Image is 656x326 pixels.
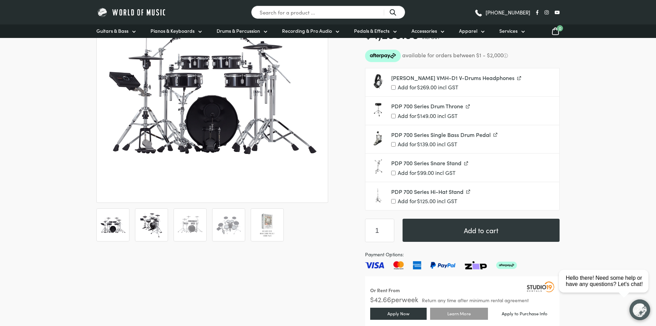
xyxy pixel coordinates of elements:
label: Add for [391,170,554,176]
span: incl GST [437,112,458,119]
span: $ [417,83,420,91]
span: $ [417,169,420,176]
span: Guitars & Bass [96,27,128,34]
input: Add for$269.00 incl GST [391,85,396,90]
img: Roland VAD307 V-Drum Acoustic Design Digital Drum Kit Above [216,212,241,238]
label: Add for [391,198,554,205]
span: $ 42.66 [370,294,391,304]
span: PDP 700 Series Drum Throne [391,102,463,110]
span: Return any time after minimum rental agreement [422,298,529,303]
img: Roland VAD307 V-Drum Acoustic Design Digital Drum Kit Front [177,212,203,238]
input: Product quantity [365,219,394,242]
img: Studio19 Rentals [527,281,554,292]
span: 99.00 [417,169,434,176]
img: PDP-700-Series-Snare-Stand [371,159,386,174]
span: $ [417,140,420,148]
img: Pay with Master card, Visa, American Express and Paypal [365,261,517,269]
input: Add for$125.00 incl GST [391,199,396,204]
span: Payment Options: [365,250,560,258]
span: Services [499,27,518,34]
input: Add for$99.00 incl GST [391,171,396,175]
span: per week [391,294,418,304]
img: PDP-700-Series-Drum-Throne [371,102,386,117]
span: $ [417,197,420,205]
img: Roland VAD307 V-Drum Acoustic Design Digital Drum Kit Side [139,212,164,238]
span: PDP 700 Series Single Bass Drum Pedal [391,131,491,138]
span: PDP 700 Series Snare Stand [391,159,461,167]
span: [PHONE_NUMBER] [486,10,530,15]
span: incl GST [437,140,457,148]
span: Recording & Pro Audio [282,27,332,34]
span: 149.00 [417,112,436,119]
a: Learn More [430,308,488,320]
label: Add for [391,84,554,91]
div: Or Rent From [370,286,400,294]
span: Drums & Percussion [217,27,260,34]
input: Add for$149.00 incl GST [391,114,396,118]
span: incl GST [437,197,457,205]
span: 0 [557,25,563,31]
img: Roland-VMH-D1-V-Drums-Headphones-Profile [371,74,386,89]
span: $ [417,112,420,119]
input: Add for$139.00 incl GST [391,142,396,147]
span: Pianos & Keyboards [150,27,195,34]
a: Apply Now [370,308,427,320]
span: PDP 700 Series Hi-Hat Stand [391,188,464,195]
span: [PERSON_NAME] VMH-D1 V-Drums Headphones [391,74,514,81]
span: 269.00 [417,83,437,91]
input: Search for a product ... [251,6,405,19]
iframe: Chat with our support team [556,250,656,326]
label: Add for [391,141,554,148]
span: 139.00 [417,140,436,148]
button: Add to cart [403,219,560,242]
img: Roland VAD307 V-Drum Acoustic Design Digital Drum Kit [100,212,126,238]
label: Add for [391,113,554,119]
a: Apply to Purchase Info [491,308,558,319]
span: Accessories [412,27,437,34]
img: World of Music [96,7,167,18]
img: PDP-700-Series-Single-Bass-Drum-Pedal [371,131,386,146]
span: 125.00 [417,197,436,205]
span: Apparel [459,27,477,34]
span: Pedals & Effects [354,27,389,34]
a: [PHONE_NUMBER] [474,7,530,18]
span: incl GST [438,83,458,91]
img: Roland VAD307 V-Drum Acoustic Design Digital Drum Kit Alamo DSP [254,212,280,238]
span: incl GST [435,169,456,176]
img: PDP-700-Series-Hi-Hat-Stand [371,188,386,202]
